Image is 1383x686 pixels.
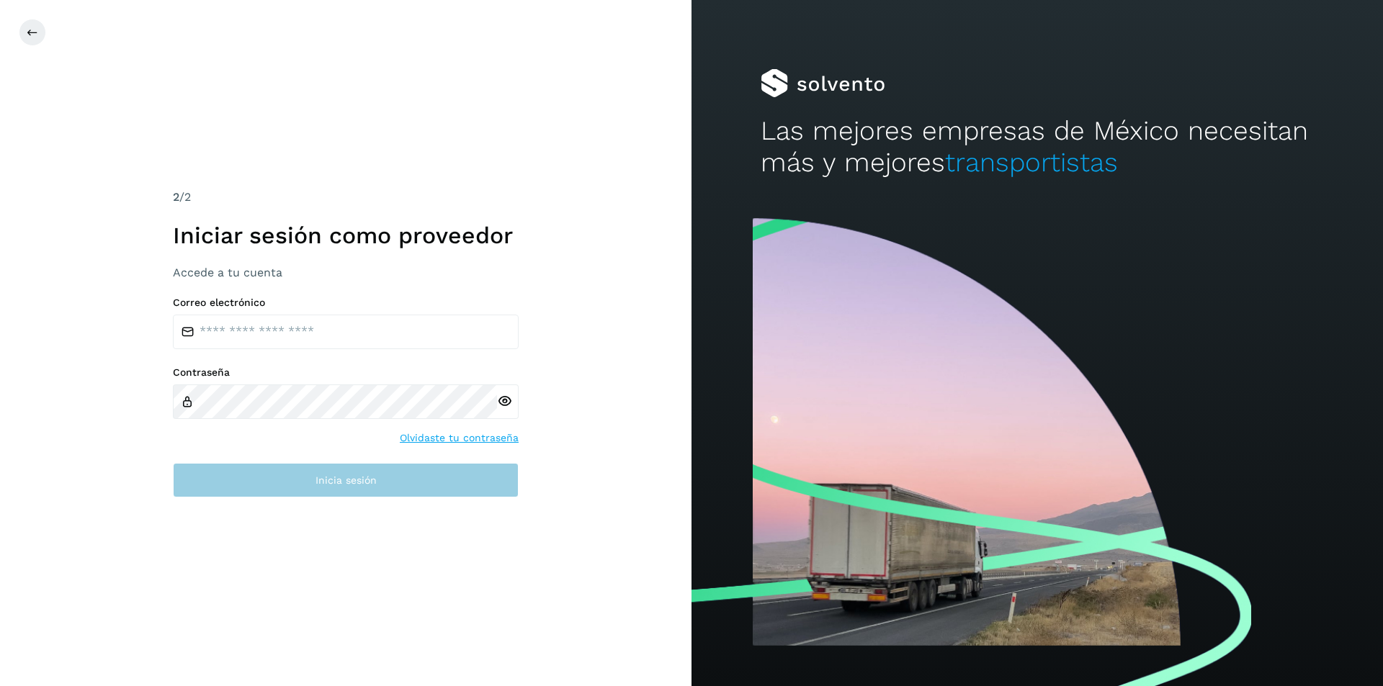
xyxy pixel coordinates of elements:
[945,147,1118,178] span: transportistas
[173,366,519,379] label: Contraseña
[761,115,1314,179] h2: Las mejores empresas de México necesitan más y mejores
[315,475,377,485] span: Inicia sesión
[400,430,519,446] a: Olvidaste tu contraseña
[173,266,519,279] h3: Accede a tu cuenta
[173,463,519,497] button: Inicia sesión
[173,190,179,204] span: 2
[173,222,519,249] h1: Iniciar sesión como proveedor
[173,297,519,309] label: Correo electrónico
[173,189,519,206] div: /2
